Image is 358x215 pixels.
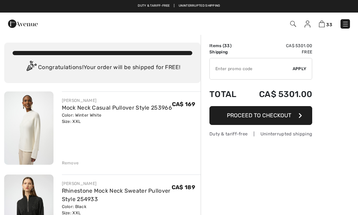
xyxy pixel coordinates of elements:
[24,61,38,75] img: Congratulation2.svg
[293,66,307,72] span: Apply
[62,104,172,111] a: Mock Neck Casual Pullover Style 253966
[172,101,195,107] span: CA$ 169
[244,82,312,106] td: CA$ 5301.00
[210,58,293,79] input: Promo code
[8,17,38,31] img: 1ère Avenue
[227,112,291,119] span: Proceed to Checkout
[290,21,296,27] img: Search
[244,49,312,55] td: Free
[62,187,171,202] a: Rhinestone Mock Neck Sweater Pullover Style 254933
[62,97,172,104] div: [PERSON_NAME]
[172,184,195,191] span: CA$ 189
[319,21,325,27] img: Shopping Bag
[4,91,53,165] img: Mock Neck Casual Pullover Style 253966
[62,160,79,166] div: Remove
[209,106,312,125] button: Proceed to Checkout
[209,82,244,106] td: Total
[342,21,349,28] img: Menu
[62,112,172,125] div: Color: Winter White Size: XXL
[8,20,38,27] a: 1ère Avenue
[305,21,310,28] img: My Info
[62,180,172,187] div: [PERSON_NAME]
[209,43,244,49] td: Items ( )
[13,61,192,75] div: Congratulations! Your order will be shipped for FREE!
[224,43,230,48] span: 33
[209,131,312,137] div: Duty & tariff-free | Uninterrupted shipping
[326,22,332,27] span: 33
[209,49,244,55] td: Shipping
[319,20,332,28] a: 33
[244,43,312,49] td: CA$ 5301.00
